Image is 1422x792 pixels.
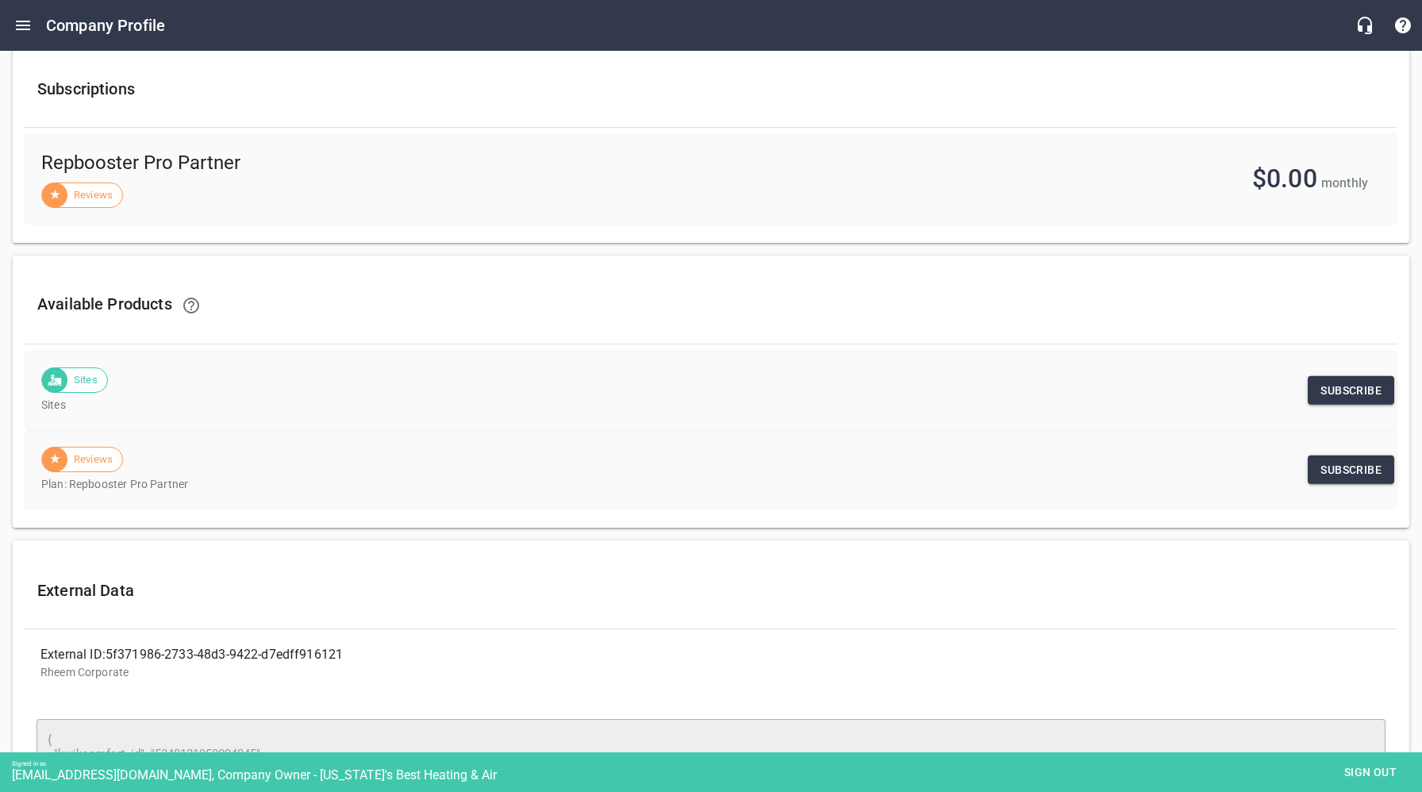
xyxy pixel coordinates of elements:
h6: Company Profile [46,13,165,38]
a: Subscribe [1308,456,1394,485]
span: $0.00 [1252,163,1317,194]
div: External ID: 5f371986-2733-48d3-9422-d7edff916121 [40,645,711,664]
h6: Available Products [37,286,1385,325]
span: monthly [1321,175,1368,190]
div: Sites [41,367,108,393]
div: Reviews [41,183,123,208]
h6: External Data [37,578,1385,603]
span: Subscribe [1320,460,1382,480]
span: Reviews [64,187,122,203]
button: Sign out [1331,758,1410,787]
p: Plan: Repbooster Pro Partner [41,476,1368,493]
a: Learn how to upgrade and downgrade your Products [172,286,210,325]
span: Reviews [64,452,122,467]
div: [EMAIL_ADDRESS][DOMAIN_NAME], Company Owner - [US_STATE]'s Best Heating & Air [12,767,1422,782]
div: Signed in as [12,760,1422,767]
span: Sign out [1337,763,1404,782]
span: Repbooster Pro Partner [41,151,734,176]
button: Live Chat [1346,6,1384,44]
a: Subscribe [1308,376,1394,406]
span: Sites [64,372,107,388]
h6: Subscriptions [37,76,1385,102]
button: Support Portal [1384,6,1422,44]
p: Rheem Corporate [40,664,1382,681]
button: Open drawer [4,6,42,44]
p: Sites [41,397,1368,413]
div: Reviews [41,447,123,472]
span: Subscribe [1320,381,1382,401]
